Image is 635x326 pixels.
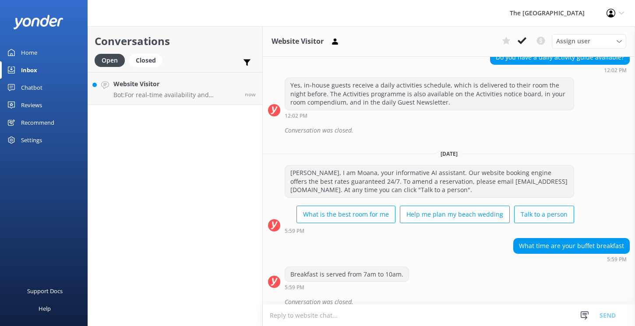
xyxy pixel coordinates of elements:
[556,36,590,46] span: Assign user
[285,123,630,138] div: Conversation was closed.
[272,36,324,47] h3: Website Visitor
[21,79,42,96] div: Chatbot
[21,44,37,61] div: Home
[95,33,256,49] h2: Conversations
[296,206,395,223] button: What is the best room for me
[113,79,238,89] h4: Website Visitor
[285,285,304,290] strong: 5:59 PM
[285,113,307,119] strong: 12:02 PM
[607,257,627,262] strong: 5:59 PM
[400,206,510,223] button: Help me plan my beach wedding
[21,61,37,79] div: Inbox
[129,55,167,65] a: Closed
[285,267,409,282] div: Breakfast is served from 7am to 10am.
[285,228,574,234] div: Oct 05 2025 11:59pm (UTC -10:00) Pacific/Honolulu
[490,67,630,73] div: Oct 03 2025 06:02pm (UTC -10:00) Pacific/Honolulu
[490,50,629,65] div: Do you have a daily activity guide available?
[88,72,262,105] a: Website VisitorBot:For real-time availability and accommodation bookings, please visit [URL][DOMA...
[13,15,63,29] img: yonder-white-logo.png
[514,206,574,223] button: Talk to a person
[95,54,125,67] div: Open
[513,256,630,262] div: Oct 05 2025 11:59pm (UTC -10:00) Pacific/Honolulu
[285,294,630,309] div: Conversation was closed.
[113,91,238,99] p: Bot: For real-time availability and accommodation bookings, please visit [URL][DOMAIN_NAME].
[21,114,54,131] div: Recommend
[285,112,574,119] div: Oct 03 2025 06:02pm (UTC -10:00) Pacific/Honolulu
[268,294,630,309] div: 2025-10-06T10:12:52.133
[285,228,304,234] strong: 5:59 PM
[604,68,627,73] strong: 12:02 PM
[285,165,574,197] div: [PERSON_NAME], I am Moana, your informative AI assistant. Our website booking engine offers the b...
[268,123,630,138] div: 2025-10-04T07:29:42.921
[435,150,463,158] span: [DATE]
[285,284,409,290] div: Oct 05 2025 11:59pm (UTC -10:00) Pacific/Honolulu
[285,78,574,110] div: Yes, in-house guests receive a daily activities schedule, which is delivered to their room the ni...
[245,91,256,98] span: Oct 06 2025 08:06am (UTC -10:00) Pacific/Honolulu
[21,96,42,114] div: Reviews
[21,131,42,149] div: Settings
[552,34,626,48] div: Assign User
[95,55,129,65] a: Open
[129,54,162,67] div: Closed
[514,238,629,253] div: What time are your buffet breakfast
[27,282,63,300] div: Support Docs
[39,300,51,317] div: Help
